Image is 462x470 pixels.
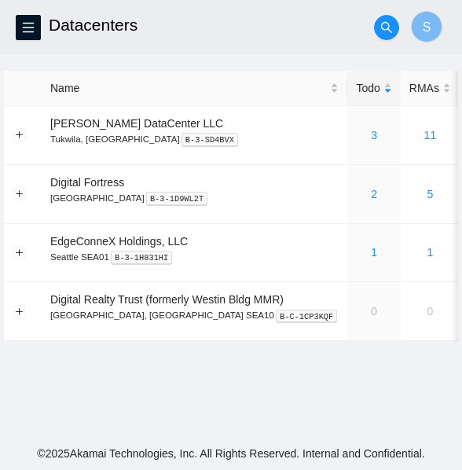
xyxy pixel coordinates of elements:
kbd: B-3-1H831HI [111,251,173,265]
button: Expand row [13,129,26,141]
span: EdgeConneX Holdings, LLC [50,235,188,248]
p: [GEOGRAPHIC_DATA] [50,191,339,205]
a: 0 [427,305,433,318]
p: Tukwila, [GEOGRAPHIC_DATA] [50,132,339,146]
button: S [411,11,442,42]
span: menu [16,21,40,34]
button: menu [16,15,41,40]
a: 0 [371,305,377,318]
a: 1 [371,246,377,259]
a: 5 [427,188,433,200]
span: S [423,17,431,37]
button: Expand row [13,246,26,259]
button: search [374,15,399,40]
a: 2 [371,188,377,200]
p: Seattle SEA01 [50,250,339,264]
kbd: B-3-1D9WL2T [146,192,208,206]
span: search [375,21,398,34]
span: [PERSON_NAME] DataCenter LLC [50,117,223,130]
p: [GEOGRAPHIC_DATA], [GEOGRAPHIC_DATA] SEA10 [50,308,339,322]
span: Digital Realty Trust (formerly Westin Bldg MMR) [50,293,284,306]
a: 3 [371,129,377,141]
a: 11 [424,129,437,141]
kbd: B-C-1CP3KQF [276,310,338,324]
a: 1 [427,246,433,259]
button: Expand row [13,305,26,318]
button: Expand row [13,188,26,200]
span: Digital Fortress [50,176,124,189]
kbd: B-3-SD4BVX [181,133,238,147]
